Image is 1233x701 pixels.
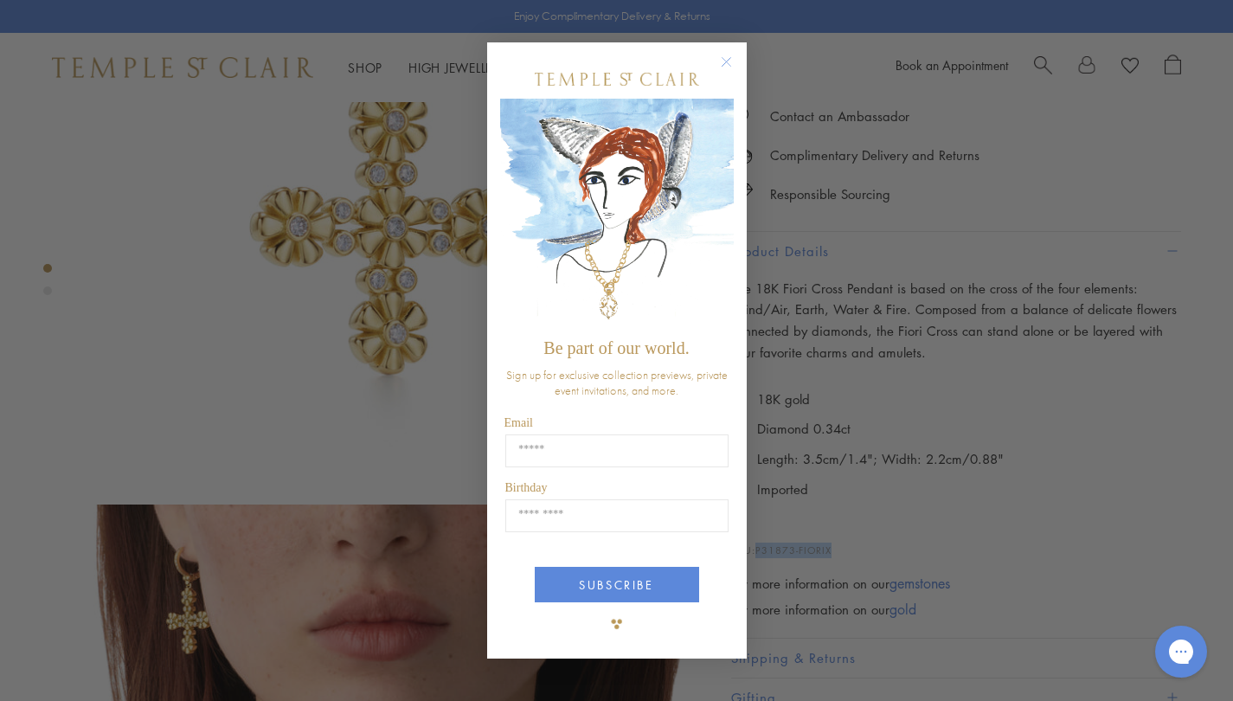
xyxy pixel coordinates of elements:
[505,434,729,467] input: Email
[535,73,699,86] img: Temple St. Clair
[543,338,689,357] span: Be part of our world.
[600,607,634,641] img: TSC
[506,367,728,398] span: Sign up for exclusive collection previews, private event invitations, and more.
[504,416,533,429] span: Email
[724,60,746,81] button: Close dialog
[505,481,548,494] span: Birthday
[535,567,699,602] button: SUBSCRIBE
[500,99,734,330] img: c4a9eb12-d91a-4d4a-8ee0-386386f4f338.jpeg
[1146,620,1216,684] iframe: Gorgias live chat messenger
